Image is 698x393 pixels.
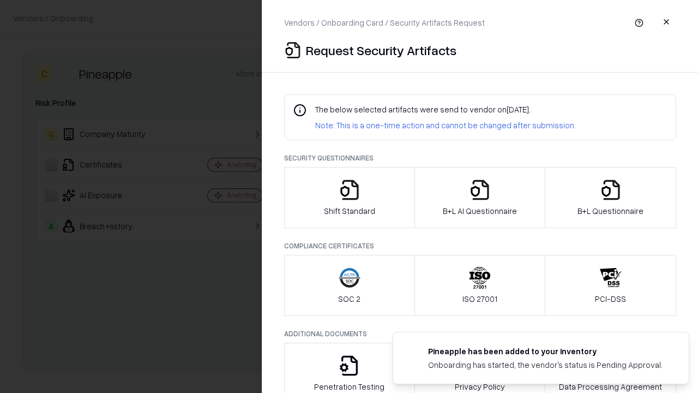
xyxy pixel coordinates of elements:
p: Request Security Artifacts [306,41,456,59]
button: PCI-DSS [545,255,676,316]
button: B+L Questionnaire [545,167,676,228]
button: SOC 2 [284,255,415,316]
p: The below selected artifacts were send to vendor on [DATE] . [315,104,576,115]
p: Compliance Certificates [284,241,676,251]
p: ISO 27001 [462,293,497,305]
p: B+L AI Questionnaire [443,205,517,217]
p: Note: This is a one-time action and cannot be changed after submission. [315,120,576,131]
img: pineappleenergy.com [406,346,419,359]
p: B+L Questionnaire [577,205,643,217]
p: Shift Standard [324,205,375,217]
p: PCI-DSS [595,293,626,305]
button: ISO 27001 [414,255,546,316]
p: Privacy Policy [455,381,505,392]
p: Penetration Testing [314,381,384,392]
p: Security Questionnaires [284,153,676,163]
p: SOC 2 [338,293,360,305]
p: Additional Documents [284,329,676,338]
p: Data Processing Agreement [559,381,662,392]
p: Vendors / Onboarding Card / Security Artifacts Request [284,17,485,28]
div: Pineapple has been added to your inventory [428,346,663,357]
div: Onboarding has started, the vendor's status is Pending Approval. [428,359,663,371]
button: B+L AI Questionnaire [414,167,546,228]
button: Shift Standard [284,167,415,228]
